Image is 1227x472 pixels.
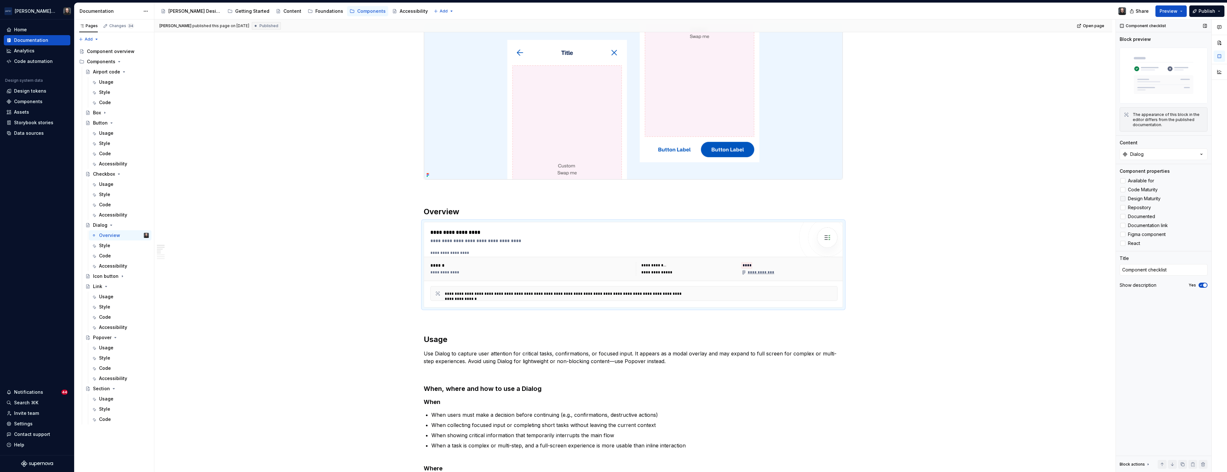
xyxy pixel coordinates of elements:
[424,399,440,405] strong: When
[83,118,151,128] a: Button
[4,398,70,408] button: Search ⌘K
[168,8,221,14] div: [PERSON_NAME] Design
[1120,148,1208,160] button: Dialog
[14,400,38,406] div: Search ⌘K
[1189,283,1196,288] label: Yes
[1128,214,1155,219] span: Documented
[440,9,448,14] span: Add
[4,56,70,66] a: Code automation
[1120,264,1208,276] textarea: Component checklist
[4,35,70,45] a: Documentation
[99,396,113,402] div: Usage
[14,27,27,33] div: Home
[89,394,151,404] a: Usage
[158,6,224,16] a: [PERSON_NAME] Design
[14,421,33,427] div: Settings
[390,6,430,16] a: Accessibility
[144,233,149,238] img: Teunis Vorsteveld
[89,159,151,169] a: Accessibility
[99,253,111,259] div: Code
[99,232,120,239] div: Overview
[99,416,111,423] div: Code
[1128,196,1161,201] span: Design Maturity
[93,283,102,290] div: Link
[99,293,113,300] div: Usage
[1128,241,1140,246] span: React
[305,6,346,16] a: Foundations
[99,191,110,198] div: Style
[83,384,151,394] a: Section
[283,8,301,14] div: Content
[1,4,73,18] button: [PERSON_NAME] AirlinesTeunis Vorsteveld
[192,23,249,28] div: published this page on [DATE]
[99,314,111,320] div: Code
[89,230,151,240] a: OverviewTeunis Vorsteveld
[89,292,151,302] a: Usage
[14,48,35,54] div: Analytics
[93,171,115,177] div: Checkbox
[99,242,110,249] div: Style
[1120,140,1138,146] div: Content
[93,334,112,341] div: Popover
[4,7,12,15] img: f0306bc8-3074-41fb-b11c-7d2e8671d5eb.png
[93,273,119,279] div: Icon button
[424,23,843,179] img: 78f1468b-26ca-4bee-b606-6259764da62d.png
[432,7,456,16] button: Add
[89,363,151,373] a: Code
[1118,7,1126,15] img: Teunis Vorsteveld
[14,442,24,448] div: Help
[1083,23,1104,28] span: Open page
[1120,282,1156,288] div: Show description
[99,355,110,361] div: Style
[5,78,43,83] div: Design system data
[4,96,70,107] a: Components
[89,373,151,384] a: Accessibility
[99,304,110,310] div: Style
[83,281,151,292] a: Link
[83,67,151,77] a: Airport code
[89,148,151,159] a: Code
[61,390,68,395] span: 44
[14,431,50,438] div: Contact support
[4,440,70,450] button: Help
[400,8,428,14] div: Accessibility
[99,150,111,157] div: Code
[83,169,151,179] a: Checkbox
[89,189,151,200] a: Style
[1133,112,1203,127] div: The appearance of this block in the editor differs from the published documentation.
[89,404,151,414] a: Style
[315,8,343,14] div: Foundations
[89,251,151,261] a: Code
[14,37,48,43] div: Documentation
[93,110,101,116] div: Box
[4,46,70,56] a: Analytics
[99,161,127,167] div: Accessibility
[235,8,269,14] div: Getting Started
[99,263,127,269] div: Accessibility
[77,35,101,44] button: Add
[4,86,70,96] a: Design tokens
[63,7,71,15] img: Teunis Vorsteveld
[1120,168,1170,174] div: Component properties
[15,8,56,14] div: [PERSON_NAME] Airlines
[1128,205,1151,210] span: Repository
[99,99,111,106] div: Code
[431,442,843,457] p: When a task is complex or multi-step, and a full-screen experience is more usable than inline int...
[89,77,151,87] a: Usage
[4,408,70,418] a: Invite team
[158,5,430,18] div: Page tree
[99,181,113,187] div: Usage
[259,23,278,28] span: Published
[4,118,70,128] a: Storybook stories
[89,87,151,97] a: Style
[14,389,43,395] div: Notifications
[21,461,53,467] a: Supernova Logo
[89,414,151,424] a: Code
[14,98,42,105] div: Components
[1128,223,1168,228] span: Documentation link
[99,202,111,208] div: Code
[431,431,843,439] p: When showing critical information that temporarily interrupts the main flow
[80,8,140,14] div: Documentation
[83,220,151,230] a: Dialog
[4,25,70,35] a: Home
